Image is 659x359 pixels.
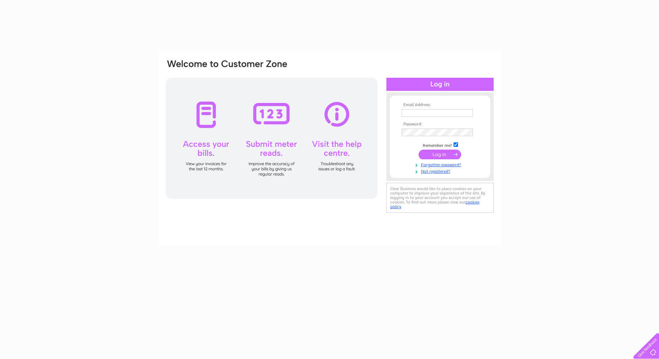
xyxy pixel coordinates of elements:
a: Forgotten password? [402,161,480,168]
div: Clear Business would like to place cookies on your computer to improve your experience of the sit... [386,183,494,213]
a: cookies policy [390,200,479,209]
th: Email Address: [400,103,480,107]
a: Not registered? [402,168,480,174]
th: Password: [400,122,480,127]
td: Remember me? [400,141,480,148]
input: Submit [419,150,461,159]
